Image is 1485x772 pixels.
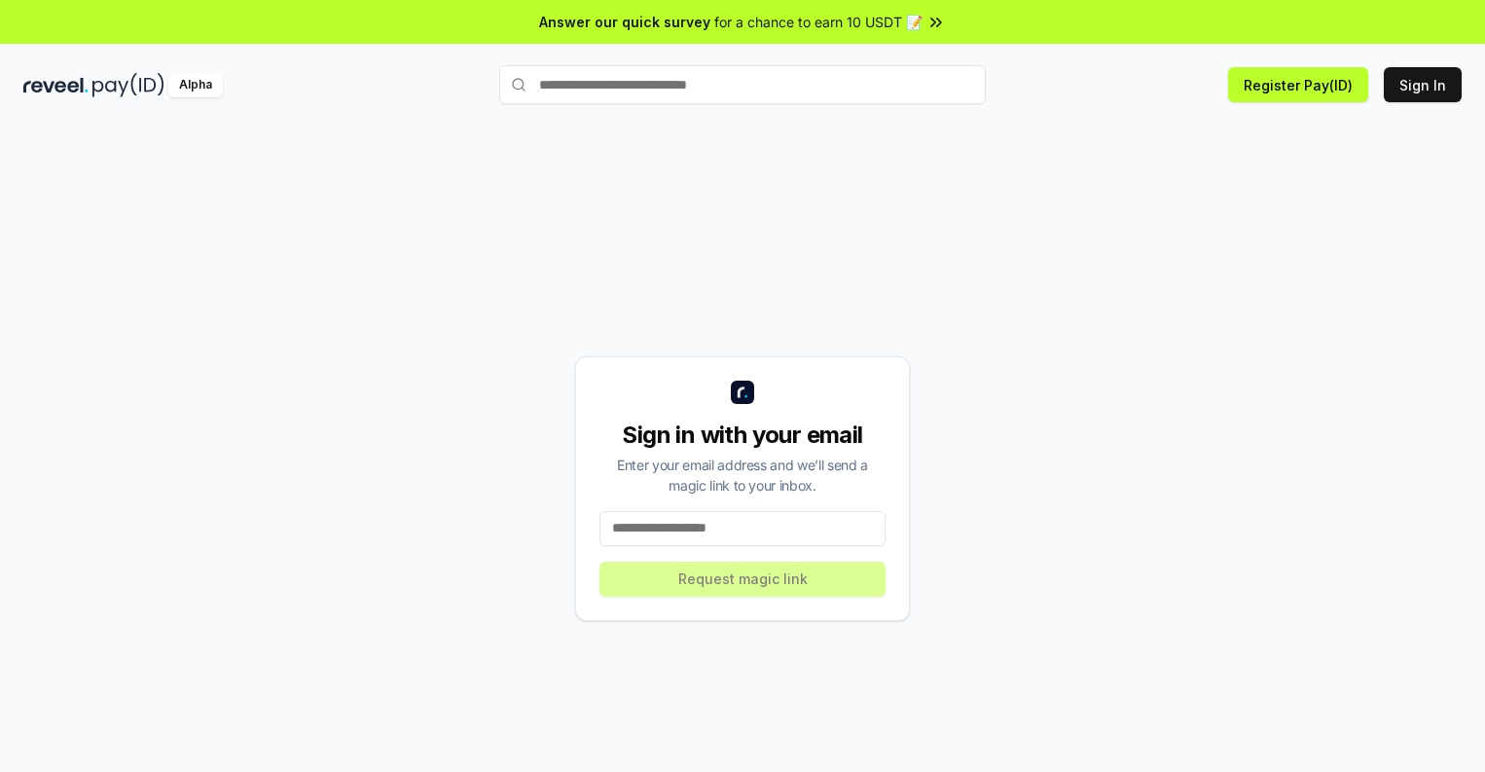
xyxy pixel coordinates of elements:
div: Sign in with your email [599,420,886,451]
div: Enter your email address and we’ll send a magic link to your inbox. [599,455,886,496]
div: Alpha [168,73,223,97]
span: for a chance to earn 10 USDT 📝 [714,12,923,32]
button: Sign In [1384,67,1462,102]
span: Answer our quick survey [539,12,710,32]
img: reveel_dark [23,73,89,97]
img: pay_id [92,73,164,97]
img: logo_small [731,381,754,404]
button: Register Pay(ID) [1228,67,1368,102]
